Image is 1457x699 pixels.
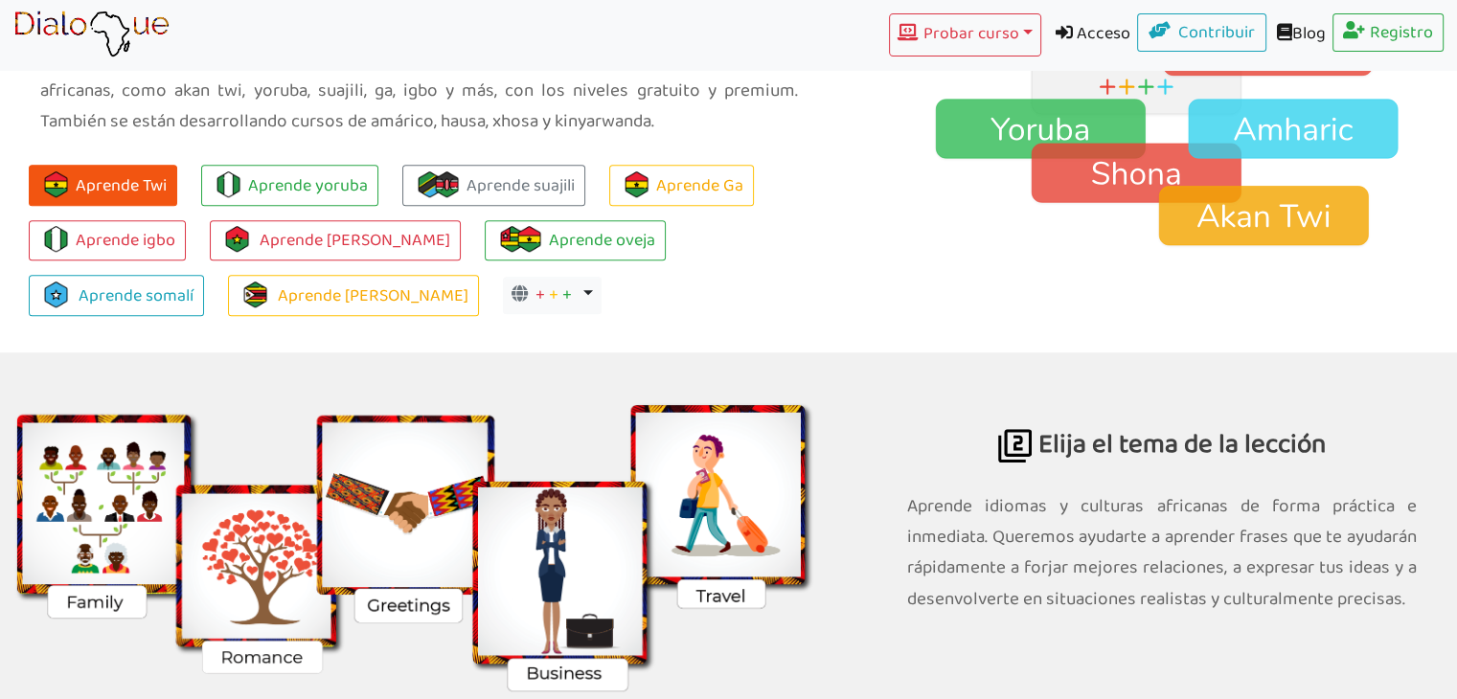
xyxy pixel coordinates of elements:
img: Idioma africano para viajes de negocios [998,429,1032,462]
font: Aprende idiomas y culturas africanas de forma práctica e inmediata. Queremos ayudarte a aprender ... [907,491,1417,615]
font: Acceso [1077,19,1130,49]
img: burkina-faso.42b537ce.png [224,226,250,252]
a: Aprende somalí [29,275,204,316]
font: Aprende igbo [76,226,175,256]
font: Aprende somalí [79,281,194,310]
img: flag-tanzania.fe228584.png [417,171,443,197]
font: Aprende Twi [76,170,167,200]
button: Aprende Twi [29,165,177,206]
img: flag-nigeria.710e75b6.png [216,171,241,197]
img: somalia.d5236246.png [43,282,69,307]
img: Aplicación de plataforma para aprender idiomas africanos [13,11,170,58]
font: + [535,281,545,310]
font: Dialogue Africa ofrece a los usuarios múltiples opciones de inmersión y se está expandiendo para ... [40,13,798,137]
font: Blog [1292,19,1326,49]
font: Aprende oveja [549,226,655,256]
font: Probar curso [923,20,1019,48]
font: Aprende Ga [656,170,743,200]
img: flag-ghana.106b55d9.png [43,171,69,197]
a: Aprende yoruba [201,165,378,206]
a: Aprende Ga [609,165,754,206]
a: Aprende [PERSON_NAME] [210,220,461,261]
img: zimbabwe.93903875.png [242,282,268,307]
font: Registro [1370,18,1433,48]
img: flag-ghana.106b55d9.png [516,226,542,252]
img: flag-ghana.106b55d9.png [624,171,649,197]
img: kenya.f9bac8fe.png [434,171,460,197]
img: flag-nigeria.710e75b6.png [43,226,69,252]
font: Aprende [PERSON_NAME] [260,226,450,256]
img: togo.0c01db91.png [499,226,525,252]
font: Contribuir [1178,18,1255,48]
font: Aprende yoruba [248,170,368,200]
a: Blog [1266,13,1332,56]
a: Acceso [1041,13,1138,56]
button: Probar curso [889,13,1040,56]
font: Aprende suajili [467,170,575,200]
a: Aprende igbo [29,220,186,261]
font: + [549,281,558,310]
font: Elija el tema de la lección [1037,422,1325,467]
a: Registro [1332,13,1445,52]
a: Contribuir [1137,13,1266,52]
a: Aprende [PERSON_NAME] [228,275,479,316]
font: Aprende [PERSON_NAME] [278,281,468,310]
font: + [562,281,572,310]
a: Aprende oveja [485,220,666,261]
button: + + + [503,277,602,315]
a: Aprende suajili [402,165,585,206]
